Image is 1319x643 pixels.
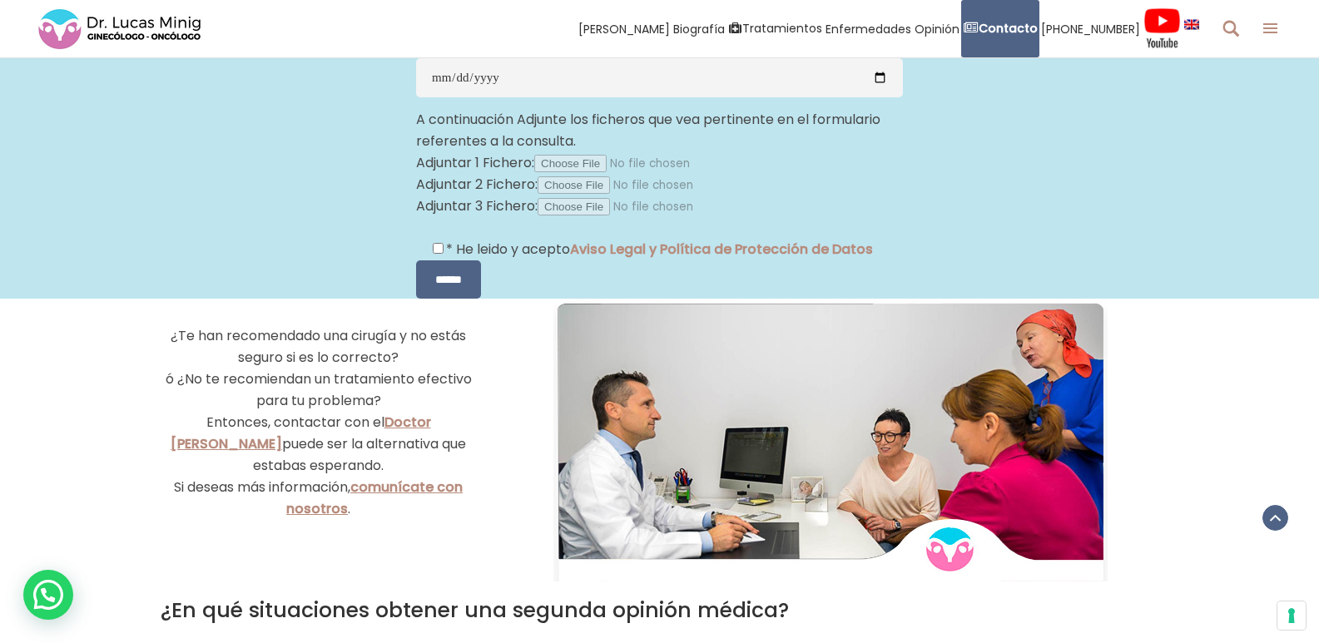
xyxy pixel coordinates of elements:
span: Tratamientos [742,19,822,38]
p: Adjuntar 1 Fichero: Adjuntar 2 Fichero: Adjuntar 3 Fichero: [416,152,903,217]
input: * He leido y aceptoAviso Legal y Política de Protección de Datos [433,243,444,254]
p: A continuación Adjunte los ficheros que vea pertinente en el formulario referentes a la consulta. [416,109,903,152]
strong: Contacto [979,20,1038,37]
h2: ¿En qué situaciones obtener una segunda opinión médica? [161,598,1159,623]
label: * He leido y acepto [416,240,873,259]
p: Fecha de Nacimiento [416,37,903,109]
a: comunícate con nosotros [286,477,463,518]
img: Videos Youtube Ginecología [1143,7,1181,49]
img: Opinión Medica Espana [553,299,1108,581]
span: [PERSON_NAME] [578,19,670,38]
a: Aviso Legal y Política de Protección de Datos [570,240,873,259]
span: Biografía [673,19,725,38]
span: [PHONE_NUMBER] [1041,19,1140,38]
p: ¿Te han recomendado una cirugía y no estás seguro si es lo correcto? ó ¿No te recomiendan un trat... [161,325,477,520]
img: language english [1184,19,1199,29]
button: Sus preferencias de consentimiento para tecnologías de seguimiento [1277,601,1306,630]
span: Opinión [915,19,959,38]
span: Enfermedades [826,19,911,38]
